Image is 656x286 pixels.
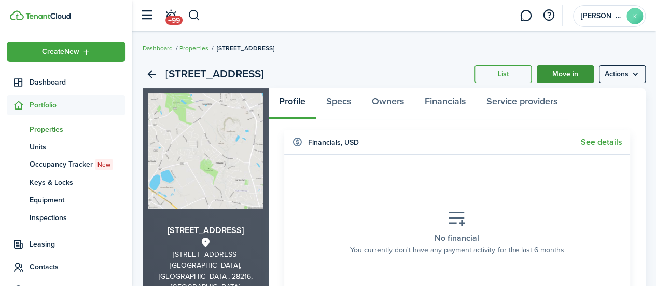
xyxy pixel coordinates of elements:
[179,44,208,53] a: Properties
[188,7,201,24] button: Search
[361,88,414,119] a: Owners
[581,12,622,20] span: Karla
[316,88,361,119] a: Specs
[30,142,125,153] span: Units
[414,88,476,119] a: Financials
[7,209,125,226] a: Inspections
[161,3,180,29] a: Notifications
[30,177,125,188] span: Keys & Locks
[626,8,643,24] avatar-text: K
[165,16,183,25] span: +99
[540,7,557,24] button: Open resource center
[30,262,125,273] span: Contacts
[7,72,125,92] a: Dashboard
[148,224,263,237] h3: [STREET_ADDRESS]
[435,232,479,244] placeholder-title: No financial
[599,65,646,83] menu-btn: Actions
[350,244,564,255] placeholder-description: You currently don't have any payment activity for the last 6 months
[7,191,125,209] a: Equipment
[97,160,110,169] span: New
[537,65,594,83] a: Move in
[581,138,622,147] a: See details
[7,120,125,138] a: Properties
[30,159,125,170] span: Occupancy Tracker
[7,173,125,191] a: Keys & Locks
[10,10,24,20] img: TenantCloud
[599,65,646,83] button: Open menu
[143,44,173,53] a: Dashboard
[148,249,263,260] div: [STREET_ADDRESS]
[30,77,125,88] span: Dashboard
[148,93,263,209] img: Property avatar
[143,65,160,83] a: Back
[42,48,79,56] span: Create New
[516,3,536,29] a: Messaging
[308,137,359,148] h4: Financials , USD
[7,156,125,173] a: Occupancy TrackerNew
[474,65,532,83] a: List
[217,44,274,53] span: [STREET_ADDRESS]
[30,239,125,250] span: Leasing
[476,88,568,119] a: Service providers
[7,42,125,62] button: Open menu
[7,138,125,156] a: Units
[30,195,125,206] span: Equipment
[30,212,125,223] span: Inspections
[25,13,71,19] img: TenantCloud
[30,124,125,135] span: Properties
[165,65,264,83] h2: [STREET_ADDRESS]
[30,100,125,111] span: Portfolio
[137,6,157,25] button: Open sidebar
